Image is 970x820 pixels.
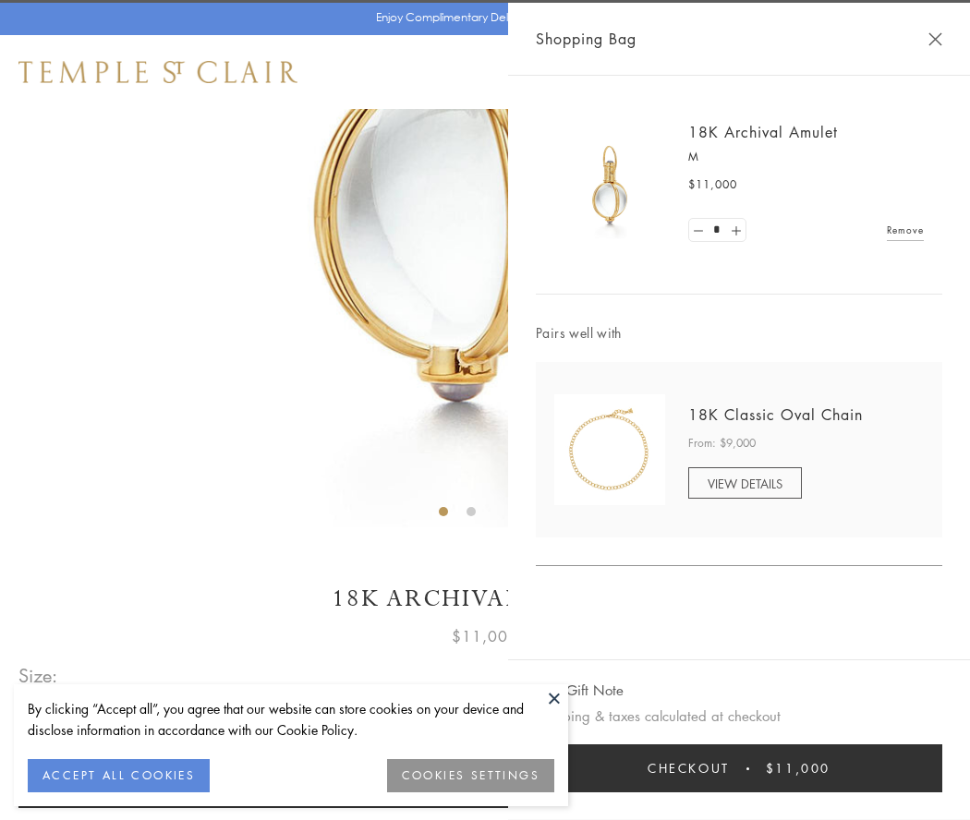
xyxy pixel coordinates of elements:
[554,129,665,240] img: 18K Archival Amulet
[648,758,730,778] span: Checkout
[28,759,210,792] button: ACCEPT ALL COOKIES
[928,32,942,46] button: Close Shopping Bag
[688,434,756,452] span: From: $9,000
[452,624,518,648] span: $11,000
[18,583,952,615] h1: 18K Archival Amulet
[536,322,942,344] span: Pairs well with
[18,61,297,83] img: Temple St. Clair
[18,660,59,691] span: Size:
[536,705,942,728] p: Shipping & taxes calculated at checkout
[536,744,942,792] button: Checkout $11,000
[376,8,586,27] p: Enjoy Complimentary Delivery & Returns
[688,122,838,142] a: 18K Archival Amulet
[688,404,863,425] a: 18K Classic Oval Chain
[536,27,637,51] span: Shopping Bag
[708,475,782,492] span: VIEW DETAILS
[688,175,737,194] span: $11,000
[387,759,554,792] button: COOKIES SETTINGS
[688,148,924,166] p: M
[554,394,665,505] img: N88865-OV18
[887,220,924,240] a: Remove
[726,219,745,242] a: Set quantity to 2
[766,758,831,778] span: $11,000
[536,679,624,702] button: Add Gift Note
[28,698,554,741] div: By clicking “Accept all”, you agree that our website can store cookies on your device and disclos...
[689,219,708,242] a: Set quantity to 0
[688,467,802,499] a: VIEW DETAILS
